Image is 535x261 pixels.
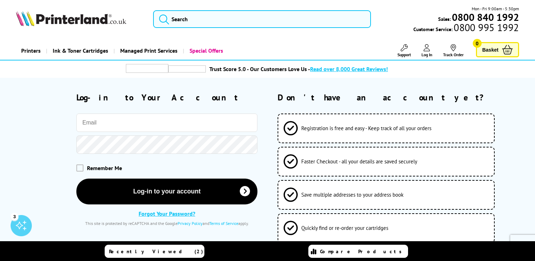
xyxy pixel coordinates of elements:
a: Compare Products [308,245,408,258]
span: Faster Checkout - all your details are saved securely [301,158,417,165]
span: Sales: [438,16,451,22]
span: Compare Products [320,248,406,255]
a: Special Offers [183,42,228,60]
a: Support [397,44,411,57]
span: Remember Me [87,164,122,172]
a: Ink & Toner Cartridges [46,42,114,60]
a: Trust Score 5.0 - Our Customers Love Us -Read over 8,000 Great Reviews! [209,65,388,72]
span: Recently Viewed (2) [109,248,203,255]
input: Email [76,114,257,132]
a: Managed Print Services [114,42,183,60]
img: trustpilot rating [168,65,206,72]
span: Save multiple addresses to your address book [301,191,403,198]
span: Registration is free and easy - Keep track of all your orders [301,125,431,132]
button: Log-in to your account [76,179,257,204]
a: Recently Viewed (2) [105,245,204,258]
a: Terms of Service [209,221,238,226]
span: Log In [421,52,432,57]
div: This site is protected by reCAPTCHA and the Google and apply. [76,221,257,226]
div: 3 [11,213,18,220]
span: Ink & Toner Cartridges [53,42,108,60]
a: Basket 0 [476,42,519,57]
a: 0800 840 1992 [451,14,519,21]
span: Customer Service: [413,24,519,33]
b: 0800 840 1992 [452,11,519,24]
span: Basket [482,45,499,54]
a: Printers [16,42,46,60]
span: 0800 995 1992 [453,24,519,31]
h2: Log-in to Your Account [76,92,257,103]
span: Quickly find or re-order your cartridges [301,225,388,231]
input: Search [153,10,371,28]
h2: Don't have an account yet? [278,92,519,103]
span: Support [397,52,411,57]
span: Read over 8,000 Great Reviews! [310,65,388,72]
a: Forgot Your Password? [139,210,195,217]
a: Track Order [443,44,464,57]
a: Printerland Logo [16,11,144,28]
span: Mon - Fri 9:00am - 5:30pm [472,5,519,12]
img: trustpilot rating [126,64,168,73]
img: Printerland Logo [16,11,126,26]
a: Log In [421,44,432,57]
span: 0 [473,39,482,48]
a: Privacy Policy [178,221,203,226]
